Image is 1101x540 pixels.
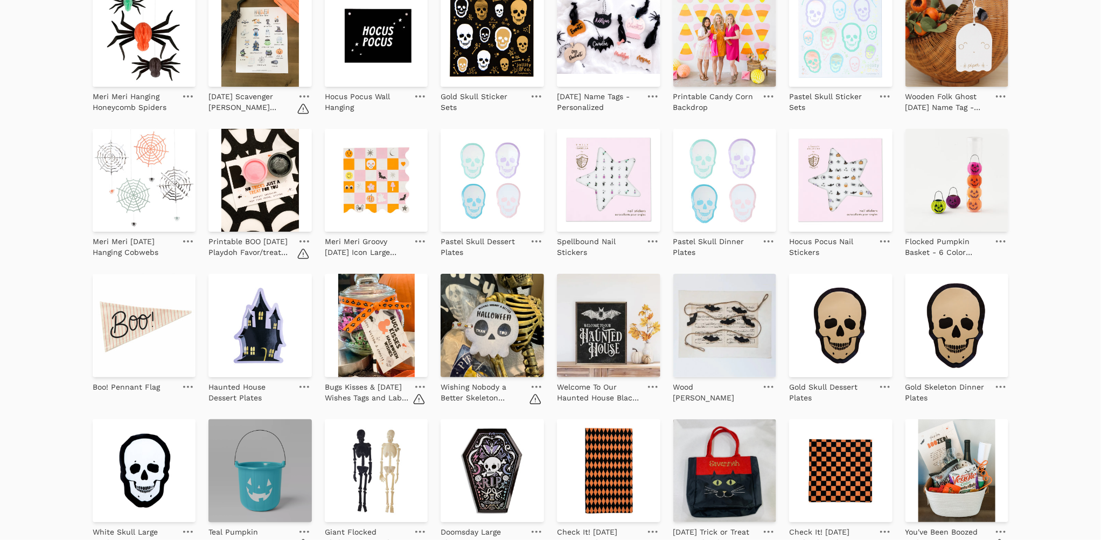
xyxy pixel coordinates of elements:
[441,129,544,232] img: Pastel Skull Dessert Plates
[673,382,757,403] p: Wood [PERSON_NAME]
[325,91,409,113] p: Hocus Pocus Wall Hanging
[441,419,544,523] img: Doomsday Large Plates
[673,274,777,377] img: Wood Bat Garland
[208,274,312,377] img: Haunted House Dessert Plates
[673,419,777,523] img: Halloween Trick or Treat Personalized Embroidered Bag
[325,274,428,377] img: Bugs Kisses & Halloween Wishes Tags and Label - Personalized
[557,419,660,523] img: Check It! Halloween Guest Napkins
[441,87,525,113] a: Gold Skull Sticker Sets
[208,232,292,258] a: Printable BOO [DATE] Playdoh Favor/treat Cards
[93,236,177,258] p: Meri Meri [DATE] Hanging Cobwebs
[673,377,757,403] a: Wood [PERSON_NAME]
[905,274,1009,377] img: Gold Skeleton Dinner Plates
[557,382,641,403] p: Welcome To Our Haunted House Black Wall Art
[557,274,660,377] img: Welcome To Our Haunted House Black Wall Art
[441,91,525,113] p: Gold Skull Sticker Sets
[905,419,1009,523] img: You've Been Boozed and We've Been Boozed - Digital Download
[441,232,525,258] a: Pastel Skull Dessert Plates
[789,87,873,113] a: Pastel Skull Sticker Sets
[673,232,757,258] a: Pastel Skull Dinner Plates
[325,377,409,403] a: Bugs Kisses & [DATE] Wishes Tags and Label - Personalized
[208,129,312,232] img: Printable BOO Halloween Playdoh Favor/treat Cards
[905,377,989,403] a: Gold Skeleton Dinner Plates
[325,236,409,258] p: Meri Meri Groovy [DATE] Icon Large Napkins
[208,527,258,537] p: Teal Pumpkin
[789,377,873,403] a: Gold Skull Dessert Plates
[208,382,292,403] p: Haunted House Dessert Plates
[208,236,292,258] p: Printable BOO [DATE] Playdoh Favor/treat Cards
[93,129,196,232] img: Meri Meri Halloween Hanging Cobwebs
[441,377,525,403] a: Wishing Nobody a Better Skeleton [DATE] - Printable
[441,274,544,377] img: Wishing Nobody a Better Skeleton Halloween - Printable
[557,232,641,258] a: Spellbound Nail Stickers
[93,232,177,258] a: Meri Meri [DATE] Hanging Cobwebs
[905,91,989,113] p: Wooden Folk Ghost [DATE] Name Tag - Personalized
[789,419,893,523] img: Check It! Halloween Cocktail Napkins
[673,91,757,113] p: Printable Candy Corn Backdrop
[325,87,409,113] a: Hocus Pocus Wall Hanging
[557,91,641,113] p: [DATE] Name Tags - Personalized
[789,236,873,258] p: Hocus Pocus Nail Stickers
[557,377,641,403] a: Welcome To Our Haunted House Black Wall Art
[789,232,873,258] a: Hocus Pocus Nail Stickers
[208,522,258,537] a: Teal Pumpkin
[789,129,893,232] img: Hocus Pocus Nail Stickers
[905,129,1009,232] img: Flocked Pumpkin Basket - 6 Color Options
[673,236,757,258] p: Pastel Skull Dinner Plates
[905,382,989,403] p: Gold Skeleton Dinner Plates
[208,91,292,113] p: [DATE] Scavenger [PERSON_NAME] Digital Download
[93,382,160,392] p: Boo! Pennant Flag
[557,129,660,232] img: Spellbound Nail Stickers
[93,377,160,392] a: Boo! Pennant Flag
[441,236,525,258] p: Pastel Skull Dessert Plates
[325,419,428,523] img: Giant Flocked Skeleton, Neutral - 2 Color Options
[789,91,873,113] p: Pastel Skull Sticker Sets
[673,129,777,232] img: Pastel Skull Dinner Plates
[673,87,757,113] a: Printable Candy Corn Backdrop
[325,382,409,403] p: Bugs Kisses & [DATE] Wishes Tags and Label - Personalized
[905,232,989,258] a: Flocked Pumpkin Basket - 6 Color Options
[93,91,177,113] p: Meri Meri Hanging Honeycomb Spiders
[93,419,196,523] img: White Skull Large Napkins
[905,87,989,113] a: Wooden Folk Ghost [DATE] Name Tag - Personalized
[93,87,177,113] a: Meri Meri Hanging Honeycomb Spiders
[789,382,873,403] p: Gold Skull Dessert Plates
[557,87,641,113] a: [DATE] Name Tags - Personalized
[441,382,525,403] p: Wishing Nobody a Better Skeleton [DATE] - Printable
[208,377,292,403] a: Haunted House Dessert Plates
[325,129,428,232] img: Meri Meri Groovy Halloween Icon Large Napkins
[789,274,893,377] img: Gold Skull Dessert Plates
[905,236,989,258] p: Flocked Pumpkin Basket - 6 Color Options
[208,87,292,113] a: [DATE] Scavenger [PERSON_NAME] Digital Download
[208,419,312,523] a: Teal Pumpkin
[325,232,409,258] a: Meri Meri Groovy [DATE] Icon Large Napkins
[557,236,641,258] p: Spellbound Nail Stickers
[93,274,196,377] img: Boo! Pennant Flag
